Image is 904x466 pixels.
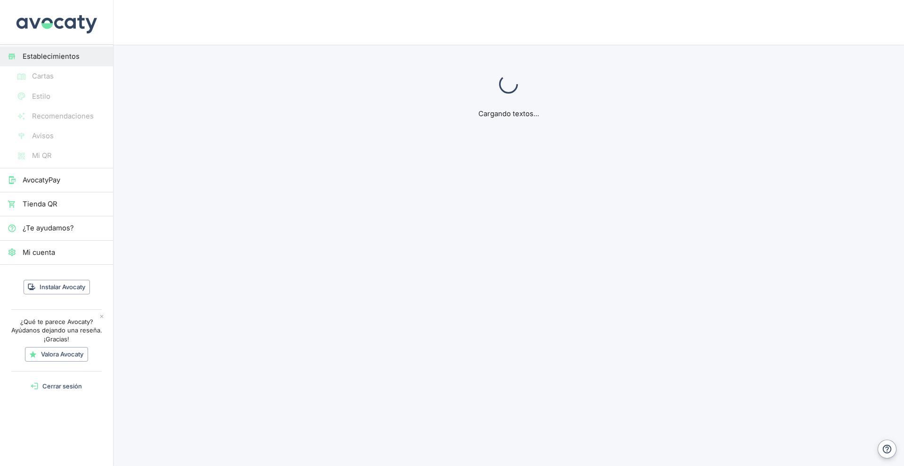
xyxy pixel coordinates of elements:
span: Tienda QR [23,199,105,209]
a: Valora Avocaty [25,347,88,362]
span: ¿Te ayudamos? [23,223,105,233]
span: Mi cuenta [23,247,105,258]
p: Cargando textos... [415,109,602,119]
p: ¿Qué te parece Avocaty? Ayúdanos dejando una reseña. ¡Gracias! [9,317,104,344]
span: AvocatyPay [23,175,105,185]
span: Establecimientos [23,51,105,62]
button: Instalar Avocaty [24,280,90,294]
button: Ayuda y contacto [878,440,896,458]
button: Cerrar sesión [4,379,109,394]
